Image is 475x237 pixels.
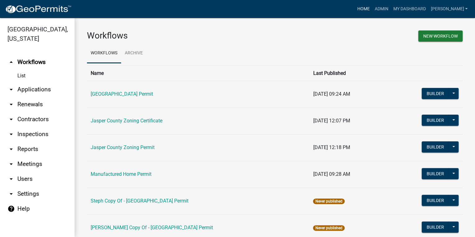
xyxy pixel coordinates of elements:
span: Never published [313,198,344,204]
button: Builder [422,141,449,153]
a: Archive [121,43,147,63]
i: arrow_drop_up [7,58,15,66]
span: [DATE] 12:18 PM [313,144,350,150]
a: [GEOGRAPHIC_DATA] Permit [91,91,153,97]
span: Never published [313,225,344,231]
a: Jasper County Zoning Certificate [91,118,162,124]
a: Steph Copy Of - [GEOGRAPHIC_DATA] Permit [91,198,188,204]
i: arrow_drop_down [7,116,15,123]
i: arrow_drop_down [7,190,15,198]
th: Last Published [309,66,385,81]
i: arrow_drop_down [7,145,15,153]
h3: Workflows [87,30,270,41]
a: [PERSON_NAME] Copy Of - [GEOGRAPHIC_DATA] Permit [91,225,213,230]
span: [DATE] 09:24 AM [313,91,350,97]
button: Builder [422,221,449,233]
th: Name [87,66,309,81]
button: Builder [422,195,449,206]
button: Builder [422,88,449,99]
i: arrow_drop_down [7,101,15,108]
button: Builder [422,115,449,126]
a: Manufactured Home Permit [91,171,152,177]
i: arrow_drop_down [7,86,15,93]
span: [DATE] 09:28 AM [313,171,350,177]
a: Admin [372,3,391,15]
i: help [7,205,15,212]
i: arrow_drop_down [7,175,15,183]
i: arrow_drop_down [7,160,15,168]
a: My Dashboard [391,3,428,15]
i: arrow_drop_down [7,130,15,138]
a: Home [355,3,372,15]
a: Jasper County Zoning Permit [91,144,155,150]
a: [PERSON_NAME] [428,3,470,15]
span: [DATE] 12:07 PM [313,118,350,124]
button: New Workflow [418,30,463,42]
a: Workflows [87,43,121,63]
button: Builder [422,168,449,179]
